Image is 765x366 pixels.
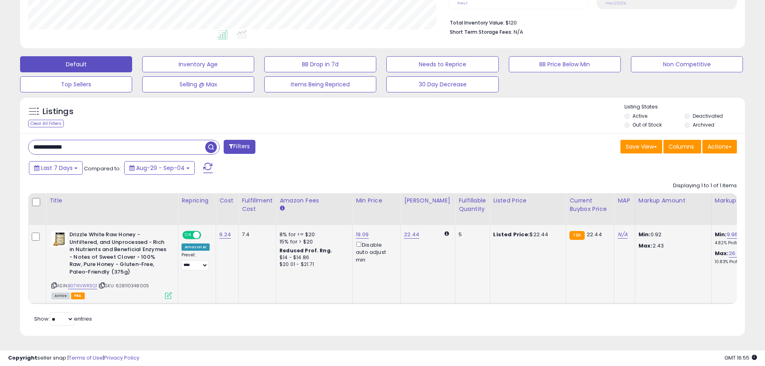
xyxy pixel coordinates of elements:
[693,112,723,119] label: Deactivated
[693,121,714,128] label: Archived
[404,196,452,205] div: [PERSON_NAME]
[450,19,504,26] b: Total Inventory Value:
[183,232,193,239] span: ON
[639,196,708,205] div: Markup Amount
[493,231,530,238] b: Listed Price:
[356,196,397,205] div: Min Price
[224,140,255,154] button: Filters
[618,196,631,205] div: MAP
[98,282,149,289] span: | SKU: 628110348005
[356,231,369,239] a: 19.09
[493,231,560,238] div: $22.44
[624,103,745,111] p: Listing States:
[8,354,139,362] div: seller snap | |
[356,240,394,264] div: Disable auto adjust min
[219,231,231,239] a: 9.24
[702,140,737,153] button: Actions
[20,76,132,92] button: Top Sellers
[69,231,167,278] b: Drizzle White Raw Honey - Unfiltered, and Unprocessed - Rich in Nutrients and Beneficial Enzymes ...
[279,231,346,238] div: 8% for <= $20
[632,112,647,119] label: Active
[8,354,37,362] strong: Copyright
[386,76,498,92] button: 30 Day Decrease
[51,292,70,299] span: All listings currently available for purchase on Amazon
[68,282,97,289] a: B07NVWR5Q1
[49,196,175,205] div: Title
[219,196,235,205] div: Cost
[200,232,213,239] span: OFF
[264,56,376,72] button: BB Drop in 7d
[569,196,611,213] div: Current Buybox Price
[104,354,139,362] a: Privacy Policy
[569,231,584,240] small: FBA
[639,242,653,249] strong: Max:
[182,196,212,205] div: Repricing
[51,231,172,298] div: ASIN:
[41,164,73,172] span: Last 7 Days
[20,56,132,72] button: Default
[715,249,729,257] b: Max:
[457,1,467,6] small: Prev: 1
[715,231,727,238] b: Min:
[639,231,705,238] p: 0.92
[606,1,626,6] small: Prev: 25.22%
[69,354,103,362] a: Terms of Use
[84,165,121,172] span: Compared to:
[34,315,92,323] span: Show: entries
[136,164,185,172] span: Aug-29 - Sep-04
[404,231,419,239] a: 22.44
[724,354,757,362] span: 2025-09-12 16:55 GMT
[142,76,254,92] button: Selling @ Max
[450,17,731,27] li: $120
[509,56,621,72] button: BB Price Below Min
[669,143,694,151] span: Columns
[620,140,662,153] button: Save View
[279,205,284,212] small: Amazon Fees.
[279,254,346,261] div: $14 - $14.86
[43,106,73,117] h5: Listings
[729,249,743,258] a: 26.30
[632,121,662,128] label: Out of Stock
[639,242,705,249] p: 2.43
[279,261,346,268] div: $20.01 - $21.71
[142,56,254,72] button: Inventory Age
[182,252,210,270] div: Preset:
[450,29,512,35] b: Short Term Storage Fees:
[279,238,346,245] div: 15% for > $20
[242,196,273,213] div: Fulfillment Cost
[459,231,483,238] div: 5
[71,292,85,299] span: FBA
[279,247,332,254] b: Reduced Prof. Rng.
[29,161,83,175] button: Last 7 Days
[242,231,270,238] div: 7.4
[28,120,64,127] div: Clear All Filters
[182,243,210,251] div: Amazon AI
[639,231,651,238] strong: Min:
[663,140,701,153] button: Columns
[386,56,498,72] button: Needs to Reprice
[631,56,743,72] button: Non Competitive
[279,196,349,205] div: Amazon Fees
[514,28,523,36] span: N/A
[51,231,67,247] img: 418Q73oF0EL._SL40_.jpg
[618,231,627,239] a: N/A
[673,182,737,190] div: Displaying 1 to 1 of 1 items
[493,196,563,205] div: Listed Price
[124,161,195,175] button: Aug-29 - Sep-04
[587,231,602,238] span: 22.44
[727,231,738,239] a: 9.96
[264,76,376,92] button: Items Being Repriced
[459,196,486,213] div: Fulfillable Quantity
